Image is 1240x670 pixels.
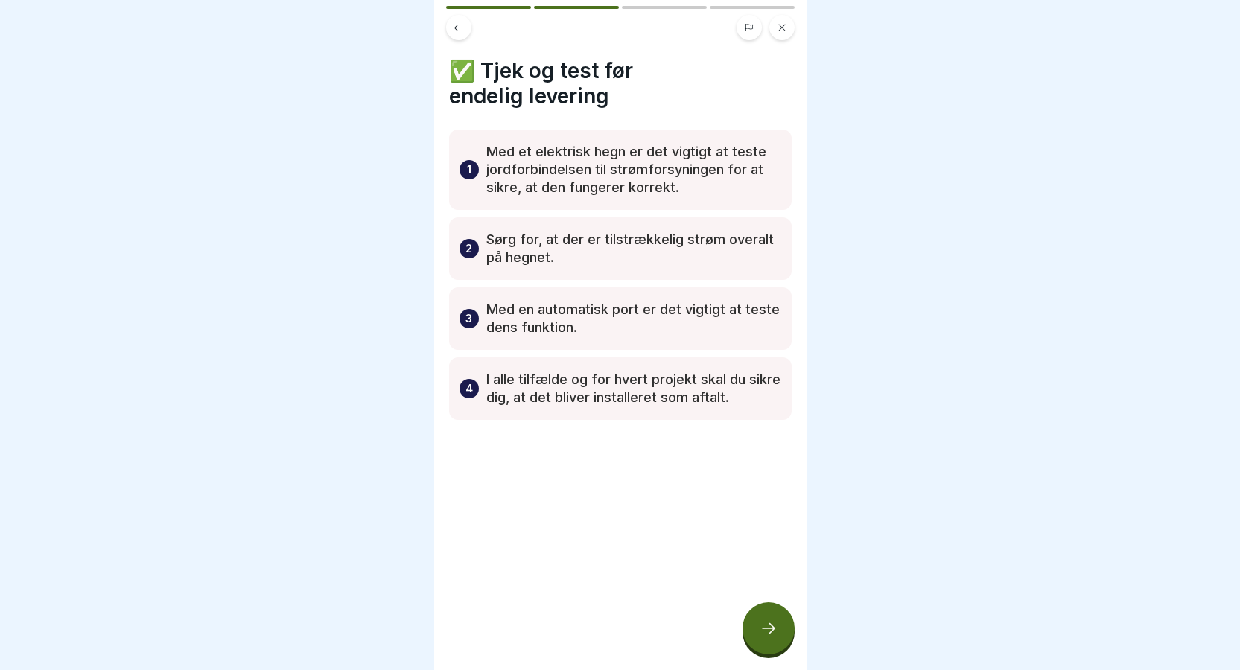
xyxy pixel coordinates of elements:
[486,231,781,267] p: Sørg for, at der er tilstrækkelig strøm overalt på hegnet.
[465,310,472,328] p: 3
[467,161,471,179] p: 1
[486,371,781,406] p: I alle tilfælde og for hvert projekt skal du sikre dig, at det bliver installeret som aftalt.
[465,240,472,258] p: 2
[465,380,473,398] p: 4
[486,143,781,197] p: Med et elektrisk hegn er det vigtigt at teste jordforbindelsen til strømforsyningen for at sikre,...
[486,301,781,336] p: Med en automatisk port er det vigtigt at teste dens funktion.
[449,58,792,109] h4: ✅ Tjek og test før endelig levering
